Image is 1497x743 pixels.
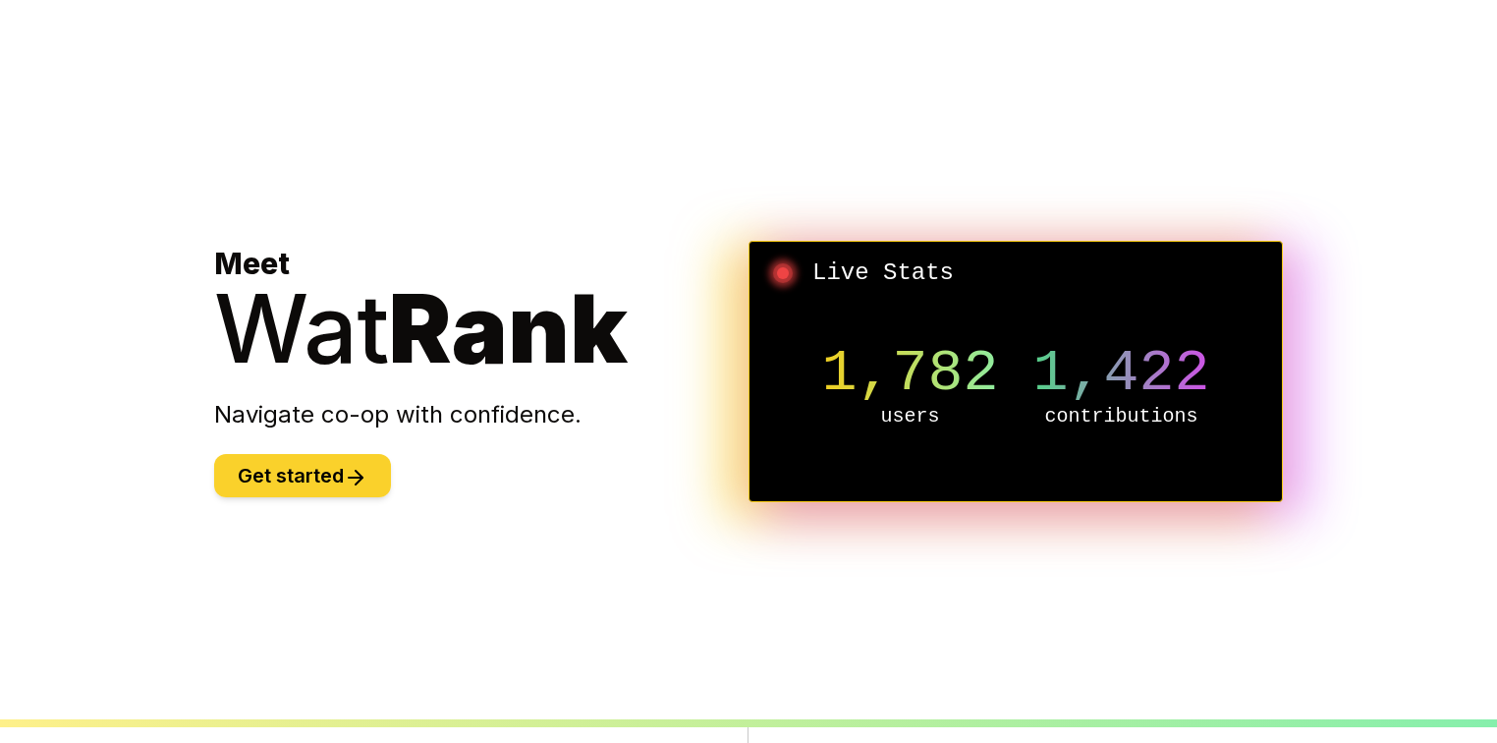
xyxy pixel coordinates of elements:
p: users [804,403,1016,430]
button: Get started [214,454,391,497]
span: Wat [214,271,389,385]
h1: Meet [214,246,748,375]
p: contributions [1016,403,1227,430]
h2: Live Stats [765,257,1266,289]
p: 1,422 [1016,344,1227,403]
p: Navigate co-op with confidence. [214,399,748,430]
p: 1,782 [804,344,1016,403]
span: Rank [389,271,628,385]
a: Get started [214,467,391,486]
